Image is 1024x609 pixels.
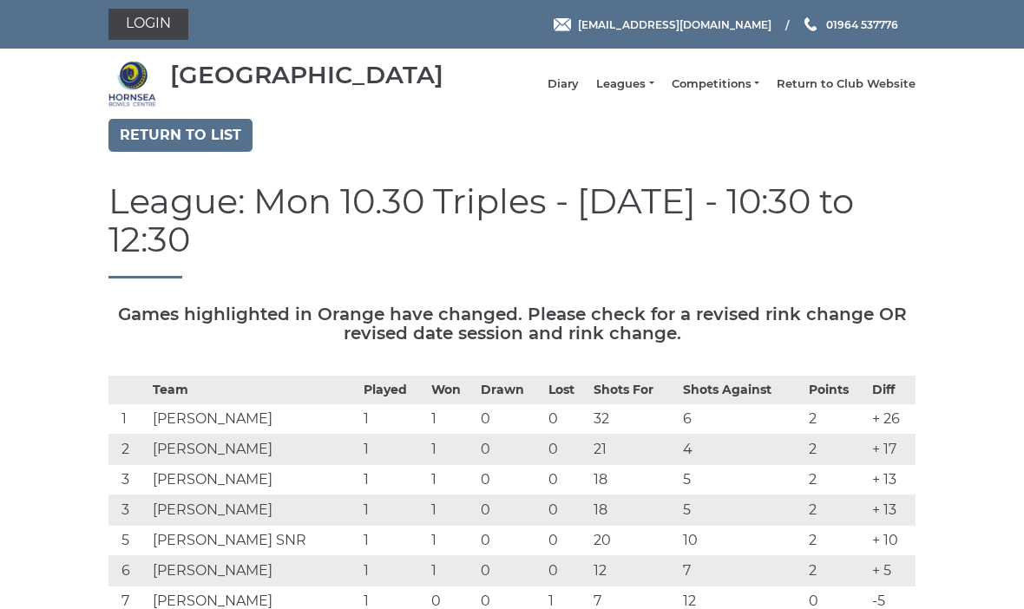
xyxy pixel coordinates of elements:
a: Return to list [108,119,253,152]
th: Team [148,377,359,404]
td: 0 [476,435,544,465]
a: Login [108,9,188,40]
td: 12 [589,556,679,586]
td: [PERSON_NAME] [148,404,359,435]
td: 1 [359,495,427,526]
td: 0 [476,465,544,495]
img: Email [554,18,571,31]
td: [PERSON_NAME] [148,556,359,586]
th: Points [804,377,868,404]
td: 6 [679,404,805,435]
h1: League: Mon 10.30 Triples - [DATE] - 10:30 to 12:30 [108,182,916,278]
td: 0 [544,435,589,465]
th: Played [359,377,427,404]
th: Drawn [476,377,544,404]
td: 18 [589,495,679,526]
a: Email [EMAIL_ADDRESS][DOMAIN_NAME] [554,16,771,33]
a: Diary [548,76,579,92]
td: 10 [679,526,805,556]
img: Phone us [804,17,817,31]
td: + 5 [868,556,916,586]
td: + 13 [868,465,916,495]
td: 6 [108,556,148,586]
td: 1 [427,404,476,435]
a: Competitions [672,76,759,92]
td: 1 [427,435,476,465]
td: + 10 [868,526,916,556]
td: 1 [359,526,427,556]
td: 2 [804,404,868,435]
a: Phone us 01964 537776 [802,16,898,33]
td: 2 [804,465,868,495]
td: 2 [804,526,868,556]
td: 2 [108,435,148,465]
td: 0 [544,404,589,435]
td: 5 [679,495,805,526]
td: 0 [544,495,589,526]
img: Hornsea Bowls Centre [108,60,156,108]
td: 1 [359,556,427,586]
td: 0 [476,526,544,556]
td: [PERSON_NAME] [148,465,359,495]
th: Won [427,377,476,404]
td: 32 [589,404,679,435]
td: 2 [804,556,868,586]
td: 1 [359,435,427,465]
th: Diff [868,377,916,404]
td: [PERSON_NAME] [148,495,359,526]
td: 5 [108,526,148,556]
td: 0 [476,495,544,526]
td: + 26 [868,404,916,435]
td: 20 [589,526,679,556]
h5: Games highlighted in Orange have changed. Please check for a revised rink change OR revised date ... [108,304,916,343]
td: [PERSON_NAME] SNR [148,526,359,556]
td: 0 [544,465,589,495]
td: 0 [476,556,544,586]
th: Lost [544,377,589,404]
td: 1 [359,465,427,495]
a: Return to Club Website [777,76,916,92]
th: Shots For [589,377,679,404]
td: + 13 [868,495,916,526]
td: 4 [679,435,805,465]
td: 0 [544,526,589,556]
span: 01964 537776 [826,17,898,30]
td: 1 [427,556,476,586]
div: [GEOGRAPHIC_DATA] [170,62,443,88]
a: Leagues [596,76,653,92]
th: Shots Against [679,377,805,404]
td: 21 [589,435,679,465]
span: [EMAIL_ADDRESS][DOMAIN_NAME] [578,17,771,30]
td: 3 [108,495,148,526]
td: 1 [427,495,476,526]
td: 7 [679,556,805,586]
td: 1 [427,526,476,556]
td: 1 [108,404,148,435]
td: 1 [359,404,427,435]
td: 3 [108,465,148,495]
td: 2 [804,435,868,465]
td: 0 [476,404,544,435]
td: + 17 [868,435,916,465]
td: 0 [544,556,589,586]
td: 5 [679,465,805,495]
td: 2 [804,495,868,526]
td: 1 [427,465,476,495]
td: [PERSON_NAME] [148,435,359,465]
td: 18 [589,465,679,495]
